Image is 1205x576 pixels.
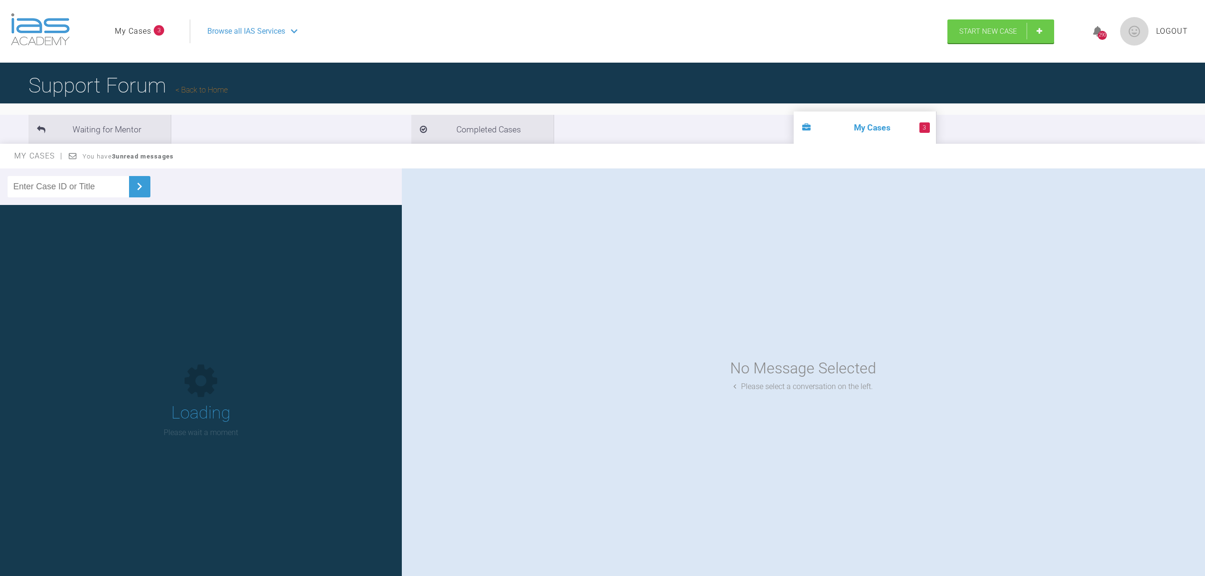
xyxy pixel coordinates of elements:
a: Start New Case [947,19,1054,43]
li: Waiting for Mentor [28,115,171,144]
span: My Cases [14,151,63,160]
strong: 3 unread messages [112,153,174,160]
div: Please select a conversation on the left. [733,381,873,393]
input: Enter Case ID or Title [8,176,129,197]
img: chevronRight.28bd32b0.svg [132,179,147,194]
li: My Cases [794,111,936,144]
div: No Message Selected [730,356,876,381]
span: 3 [154,25,164,36]
h1: Loading [171,399,231,427]
div: 290 [1098,31,1107,40]
a: Logout [1156,25,1188,37]
a: My Cases [115,25,151,37]
img: profile.png [1120,17,1149,46]
h1: Support Forum [28,69,228,102]
img: logo-light.3e3ef733.png [11,13,70,46]
p: Please wait a moment [164,427,238,439]
a: Back to Home [176,85,228,94]
li: Completed Cases [411,115,554,144]
span: Start New Case [959,27,1017,36]
span: 3 [919,122,930,133]
span: Browse all IAS Services [207,25,285,37]
span: You have [83,153,174,160]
